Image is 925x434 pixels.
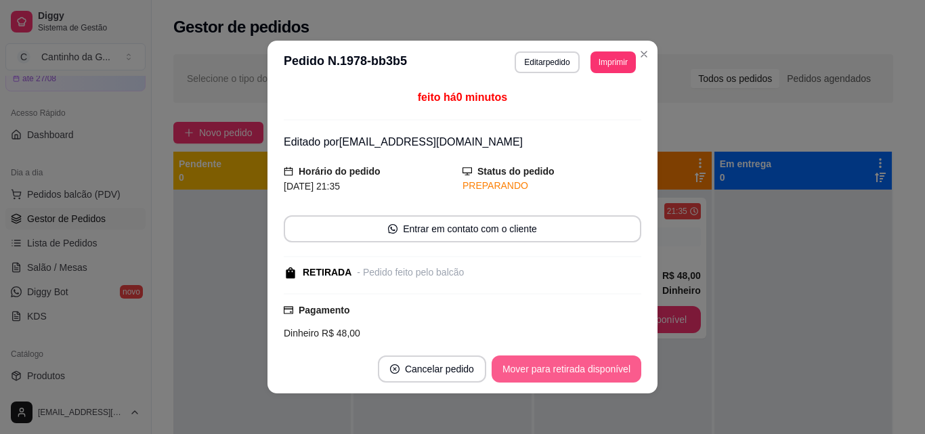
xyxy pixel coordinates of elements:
[477,166,555,177] strong: Status do pedido
[390,364,400,374] span: close-circle
[299,166,381,177] strong: Horário do pedido
[418,91,507,103] span: feito há 0 minutos
[357,265,464,280] div: - Pedido feito pelo balcão
[284,51,407,73] h3: Pedido N. 1978-bb3b5
[284,328,319,339] span: Dinheiro
[492,355,641,383] button: Mover para retirada disponível
[284,167,293,176] span: calendar
[284,215,641,242] button: whats-appEntrar em contato com o cliente
[633,43,655,65] button: Close
[378,355,486,383] button: close-circleCancelar pedido
[284,181,340,192] span: [DATE] 21:35
[284,136,523,148] span: Editado por [EMAIL_ADDRESS][DOMAIN_NAME]
[388,224,397,234] span: whats-app
[462,167,472,176] span: desktop
[284,305,293,315] span: credit-card
[462,179,641,193] div: PREPARANDO
[303,265,351,280] div: RETIRADA
[515,51,579,73] button: Editarpedido
[299,305,349,316] strong: Pagamento
[319,328,360,339] span: R$ 48,00
[590,51,636,73] button: Imprimir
